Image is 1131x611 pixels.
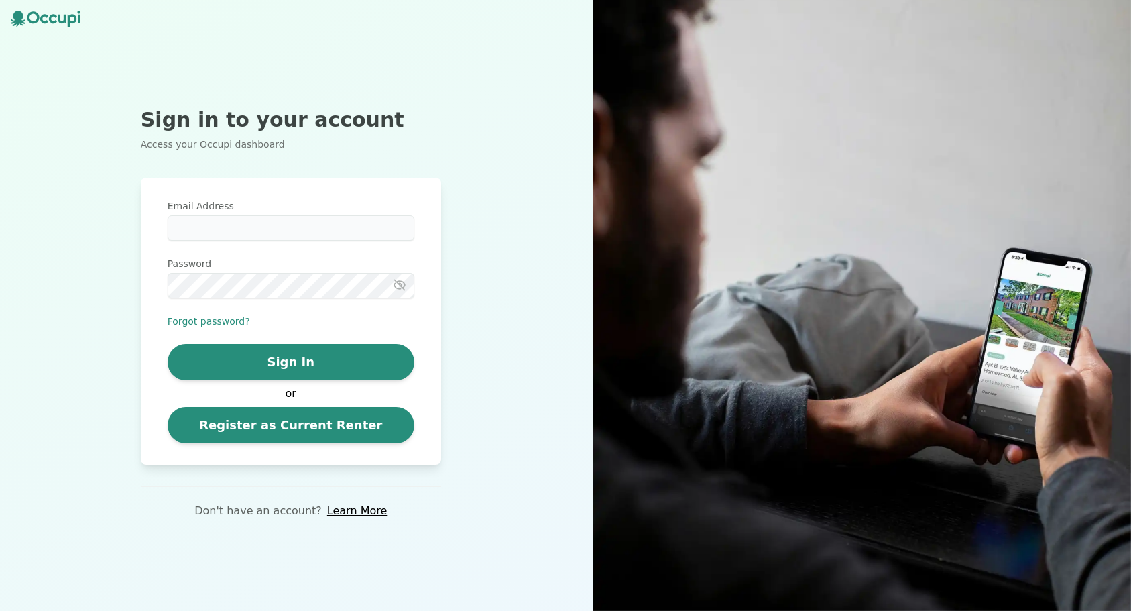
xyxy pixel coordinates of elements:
h2: Sign in to your account [141,108,441,132]
a: Learn More [327,503,387,519]
p: Don't have an account? [194,503,322,519]
button: Sign In [168,344,414,380]
label: Email Address [168,199,414,213]
button: Forgot password? [168,315,250,328]
label: Password [168,257,414,270]
a: Register as Current Renter [168,407,414,443]
p: Access your Occupi dashboard [141,137,441,151]
span: or [279,386,303,402]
